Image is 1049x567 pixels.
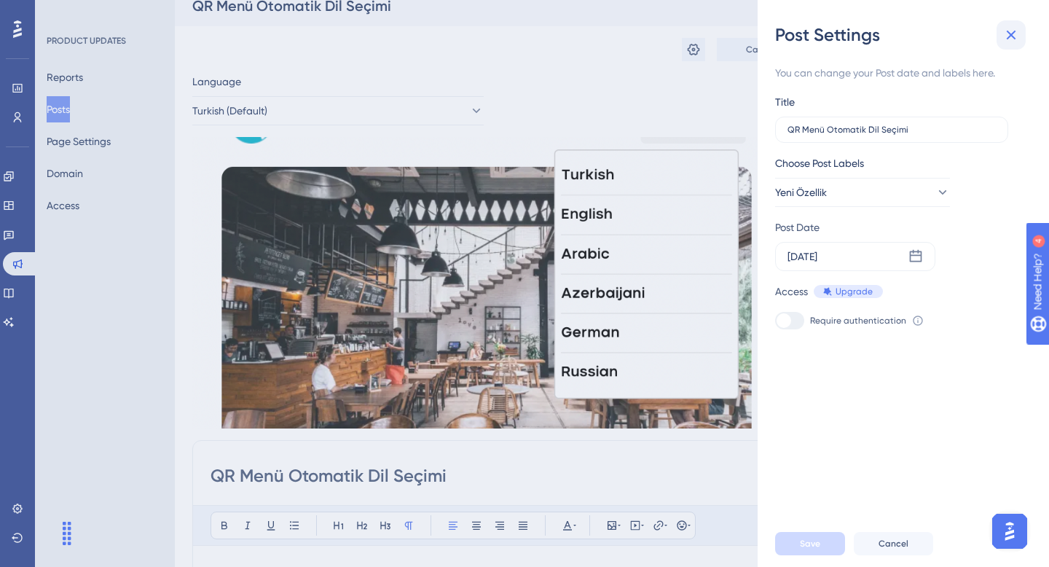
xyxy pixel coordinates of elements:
span: Upgrade [836,286,873,297]
span: Yeni Özellik [775,184,827,201]
span: Save [800,538,820,550]
div: Sürükle [55,512,79,555]
div: Title [775,93,795,111]
iframe: UserGuiding AI Assistant Launcher [988,509,1032,553]
div: 4 [101,7,106,19]
span: Choose Post Labels [775,155,864,172]
div: Post Settings [775,23,1032,47]
div: You can change your Post date and labels here. [775,64,1020,82]
div: Access [775,283,808,300]
span: Require authentication [810,315,906,326]
button: Cancel [854,532,933,555]
span: Cancel [879,538,908,550]
div: [DATE] [787,248,817,265]
div: Post Date [775,219,1013,236]
input: Type the value [787,125,996,135]
button: Yeni Özellik [775,178,950,207]
button: Save [775,532,845,555]
span: Need Help? [34,4,91,21]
